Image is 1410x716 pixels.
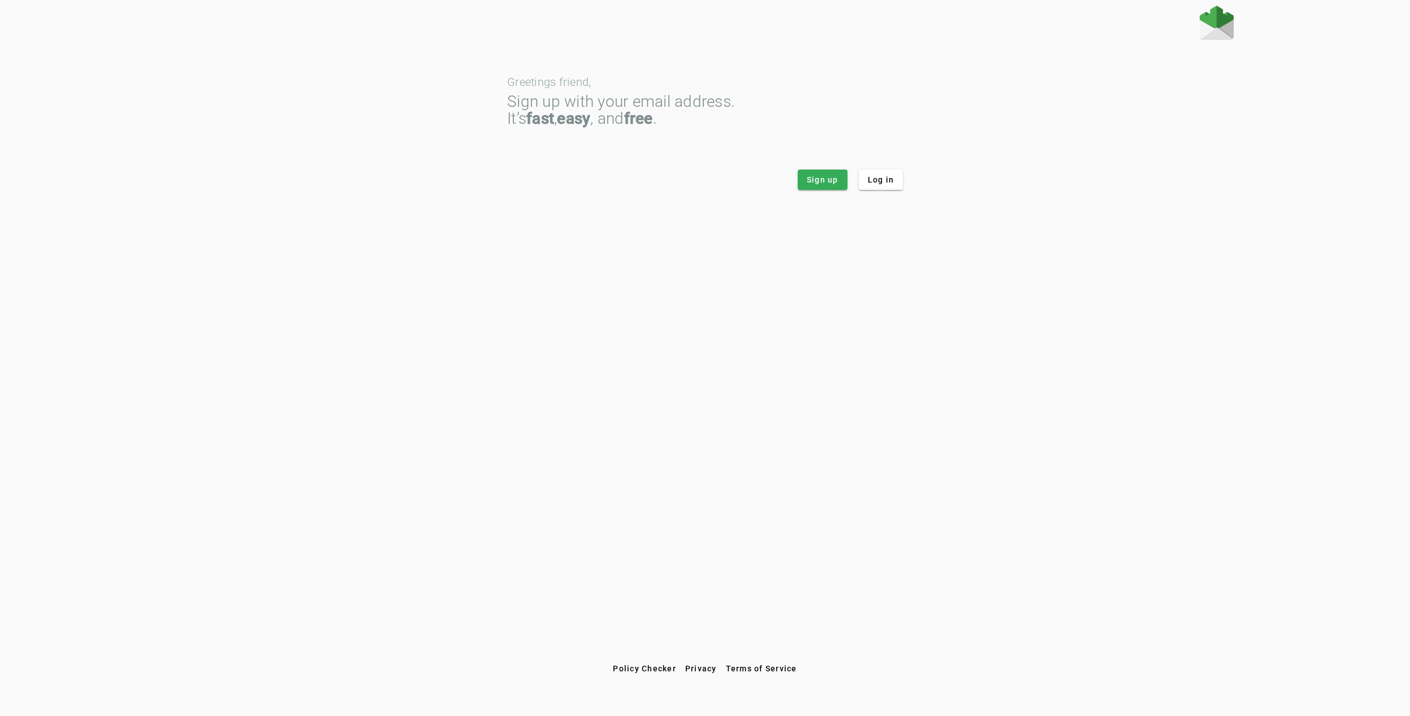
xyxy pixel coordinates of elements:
strong: free [624,109,653,128]
span: Privacy [685,664,717,673]
button: Policy Checker [608,658,681,679]
img: Fraudmarc Logo [1200,6,1234,40]
span: Terms of Service [726,664,797,673]
div: Sign up with your email address. It’s , , and . [507,93,903,127]
span: Log in [868,174,894,185]
button: Log in [859,170,903,190]
strong: fast [526,109,554,128]
strong: easy [557,109,590,128]
button: Privacy [681,658,721,679]
button: Terms of Service [721,658,802,679]
div: Greetings friend, [507,76,903,88]
span: Policy Checker [613,664,676,673]
span: Sign up [807,174,838,185]
button: Sign up [798,170,847,190]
